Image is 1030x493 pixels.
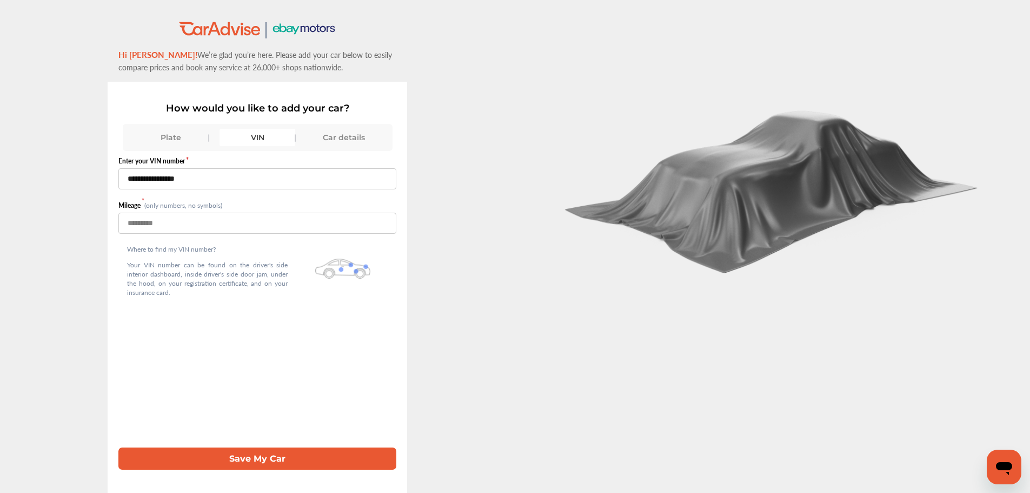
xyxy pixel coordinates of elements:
img: olbwX0zPblBWoAAAAASUVORK5CYII= [315,259,370,279]
img: carCoverBlack.2823a3dccd746e18b3f8.png [556,98,989,274]
div: Car details [306,129,382,146]
span: Hi [PERSON_NAME]! [118,49,197,60]
p: How would you like to add your car? [118,102,396,114]
div: Plate [133,129,209,146]
span: We’re glad you’re here. Please add your car below to easily compare prices and book any service a... [118,49,392,73]
button: Save My Car [118,448,396,470]
div: VIN [220,129,295,146]
label: Enter your VIN number [118,156,396,166]
iframe: Button to launch messaging window [987,450,1021,484]
p: Where to find my VIN number? [127,245,288,254]
p: Your VIN number can be found on the driver's side interior dashboard, inside driver's side door j... [127,260,288,297]
small: (only numbers, no symbols) [144,201,222,210]
label: Mileage [118,201,144,210]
